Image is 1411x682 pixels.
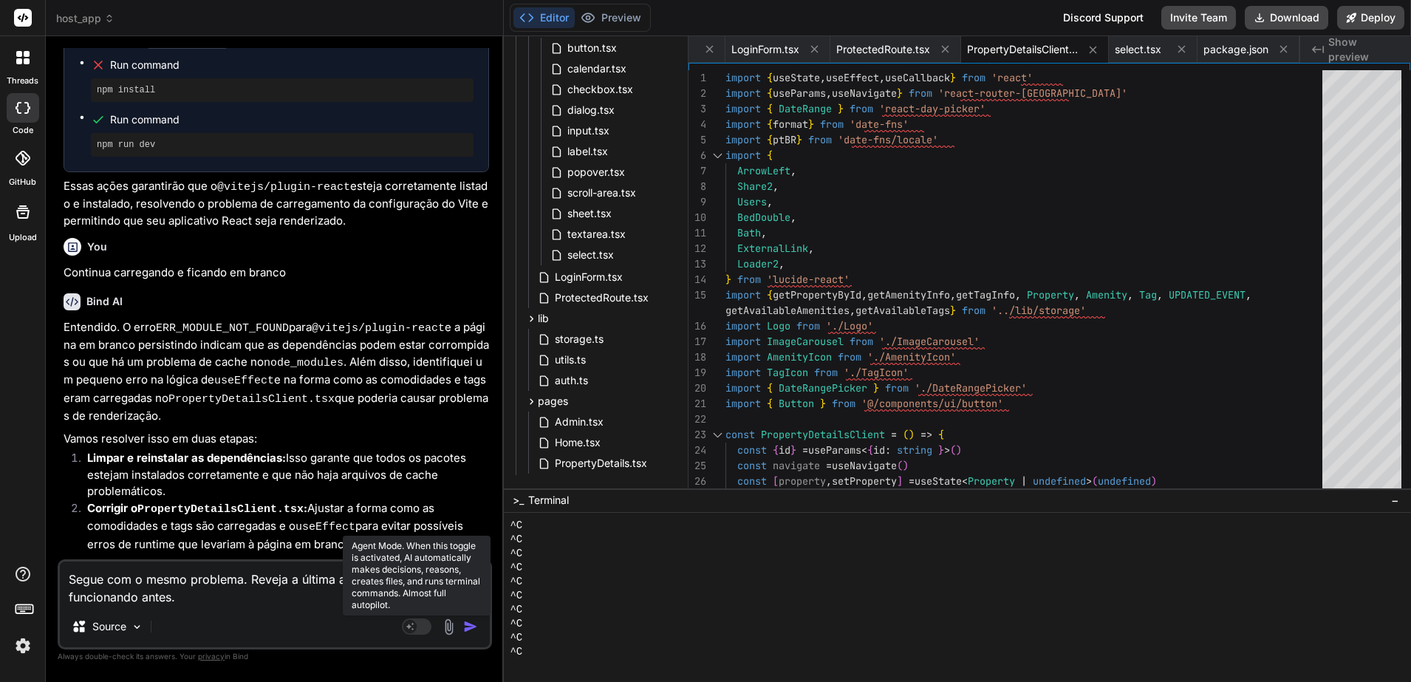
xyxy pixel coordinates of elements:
[1086,474,1092,488] span: >
[879,335,980,348] span: './ImageCarousel'
[909,428,915,441] span: )
[510,645,522,659] span: ^C
[938,443,944,457] span: }
[950,71,956,84] span: }
[832,474,897,488] span: setProperty
[861,397,1003,410] span: '@/components/ui/button'
[808,242,814,255] span: ,
[826,86,832,100] span: ,
[767,350,832,364] span: AmenityIcon
[767,117,773,131] span: {
[808,443,861,457] span: useParams
[689,132,706,148] div: 5
[528,493,569,508] span: Terminal
[689,381,706,396] div: 20
[110,58,474,72] span: Run command
[808,133,832,146] span: from
[1151,474,1157,488] span: )
[689,70,706,86] div: 1
[737,180,773,193] span: Share2
[767,102,773,115] span: {
[708,148,727,163] div: Click to collapse the range.
[767,149,773,162] span: {
[566,122,611,140] span: input.tsx
[264,357,344,369] code: node_modules
[962,304,985,317] span: from
[689,194,706,210] div: 9
[510,617,522,631] span: ^C
[566,143,609,160] span: label.tsx
[838,133,938,146] span: 'date-fns/locale'
[725,273,731,286] span: }
[510,519,522,533] span: ^C
[689,443,706,458] div: 24
[737,211,790,224] span: BedDouble
[689,256,706,272] div: 13
[956,443,962,457] span: )
[566,246,615,264] span: select.tsx
[779,474,826,488] span: property
[909,474,915,488] span: =
[725,428,755,441] span: const
[725,381,761,395] span: import
[553,268,624,286] span: LoginForm.tsx
[725,86,761,100] span: import
[64,265,489,282] p: Continua carregando e ficando em branco
[87,501,307,515] strong: Corrigir o :
[779,257,785,270] span: ,
[850,335,873,348] span: from
[689,272,706,287] div: 14
[779,381,867,395] span: DateRangePicker
[725,366,761,379] span: import
[767,133,773,146] span: {
[767,273,850,286] span: 'lucide-react'
[850,304,855,317] span: ,
[861,443,867,457] span: <
[566,39,618,57] span: button.tsx
[790,443,796,457] span: }
[838,350,861,364] span: from
[312,322,445,335] code: @vitejs/plugin-react
[689,318,706,334] div: 16
[850,102,873,115] span: from
[867,443,873,457] span: {
[897,474,903,488] span: ]
[1092,474,1098,488] span: (
[915,381,1027,395] span: './DateRangePicker'
[790,164,796,177] span: ,
[214,375,274,387] code: useEffect
[779,397,814,410] span: Button
[440,618,457,635] img: attachment
[725,133,761,146] span: import
[773,180,779,193] span: ,
[64,319,489,425] p: Entendido. O erro para e a página em branco persistindo indicam que as dependências podem estar c...
[689,210,706,225] div: 10
[56,11,115,26] span: host_app
[737,242,808,255] span: ExternalLink
[689,86,706,101] div: 2
[553,372,590,389] span: auth.ts
[689,163,706,179] div: 7
[538,311,549,326] span: lib
[903,459,909,472] span: )
[198,652,225,661] span: privacy
[1027,288,1074,301] span: Property
[137,503,304,516] code: PropertyDetailsClient.tsx
[463,619,478,634] img: icon
[689,349,706,365] div: 18
[761,428,885,441] span: PropertyDetailsClient
[767,335,844,348] span: ImageCarousel
[1033,474,1086,488] span: undefined
[87,239,107,254] h6: You
[897,443,932,457] span: string
[1169,288,1246,301] span: UPDATED_EVENT
[991,71,1033,84] span: 'react'
[217,181,350,194] code: @vitejs/plugin-react
[796,319,820,333] span: from
[1139,288,1157,301] span: Tag
[938,428,944,441] span: {
[737,195,767,208] span: Users
[64,431,489,448] p: Vamos resolver isso em duas etapas:
[1054,6,1152,30] div: Discord Support
[1157,288,1163,301] span: ,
